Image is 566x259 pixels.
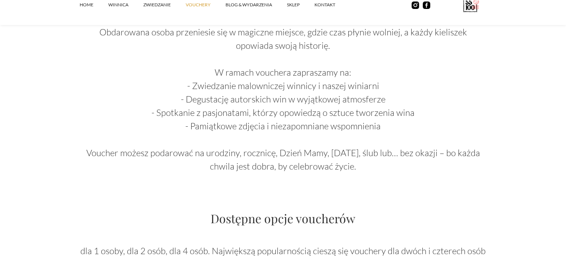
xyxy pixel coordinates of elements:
[80,12,486,173] p: Obdarowana osoba przeniesie się w magiczne miejsce, gdzie czas płynie wolniej, a każdy kieliszek ...
[80,210,486,226] h3: Dostępne opcje voucherów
